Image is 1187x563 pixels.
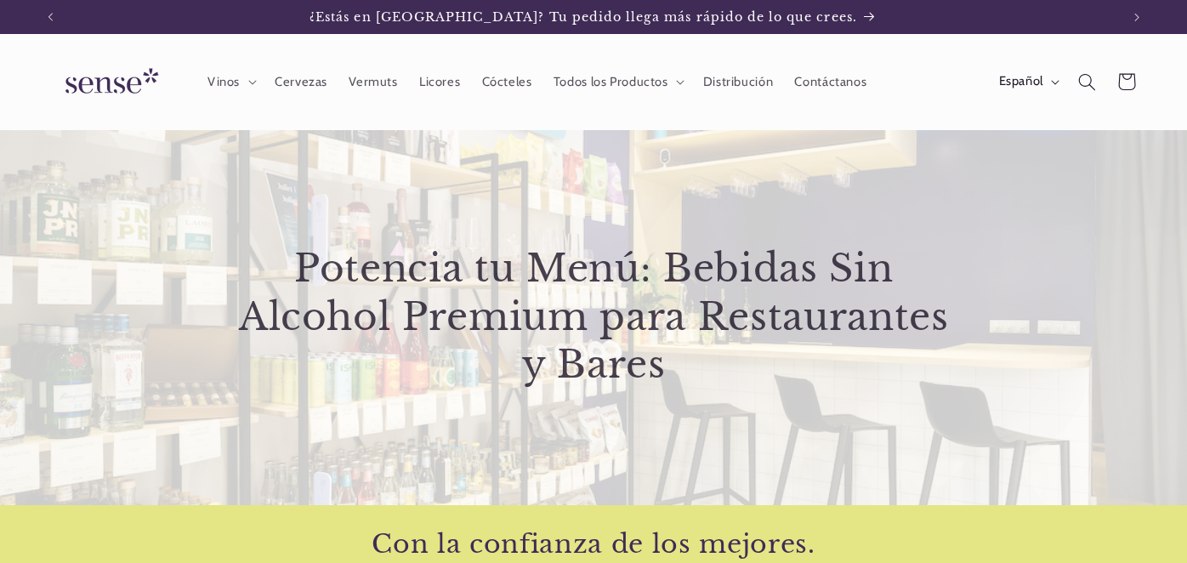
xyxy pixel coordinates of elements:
span: ¿Estás en [GEOGRAPHIC_DATA]? Tu pedido llega más rápido de lo que crees. [310,9,857,25]
a: Cervezas [264,63,338,100]
h2: Potencia tu Menú: Bebidas Sin Alcohol Premium para Restaurantes y Bares [228,245,960,390]
span: Todos los Productos [554,74,668,90]
span: Cócteles [482,74,532,90]
a: Vermuts [338,63,409,100]
span: Cervezas [275,74,327,90]
img: Sense [45,58,173,106]
a: Contáctanos [784,63,877,100]
span: Licores [419,74,460,90]
span: Contáctanos [794,74,866,90]
summary: Búsqueda [1067,62,1106,101]
summary: Vinos [196,63,264,100]
a: Cócteles [471,63,542,100]
button: Español [988,65,1067,99]
a: Licores [408,63,471,100]
a: Sense [38,51,179,113]
span: Vinos [207,74,240,90]
span: Vermuts [349,74,397,90]
a: Distribución [692,63,784,100]
span: Distribución [703,74,774,90]
summary: Todos los Productos [542,63,692,100]
span: Español [999,72,1043,91]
